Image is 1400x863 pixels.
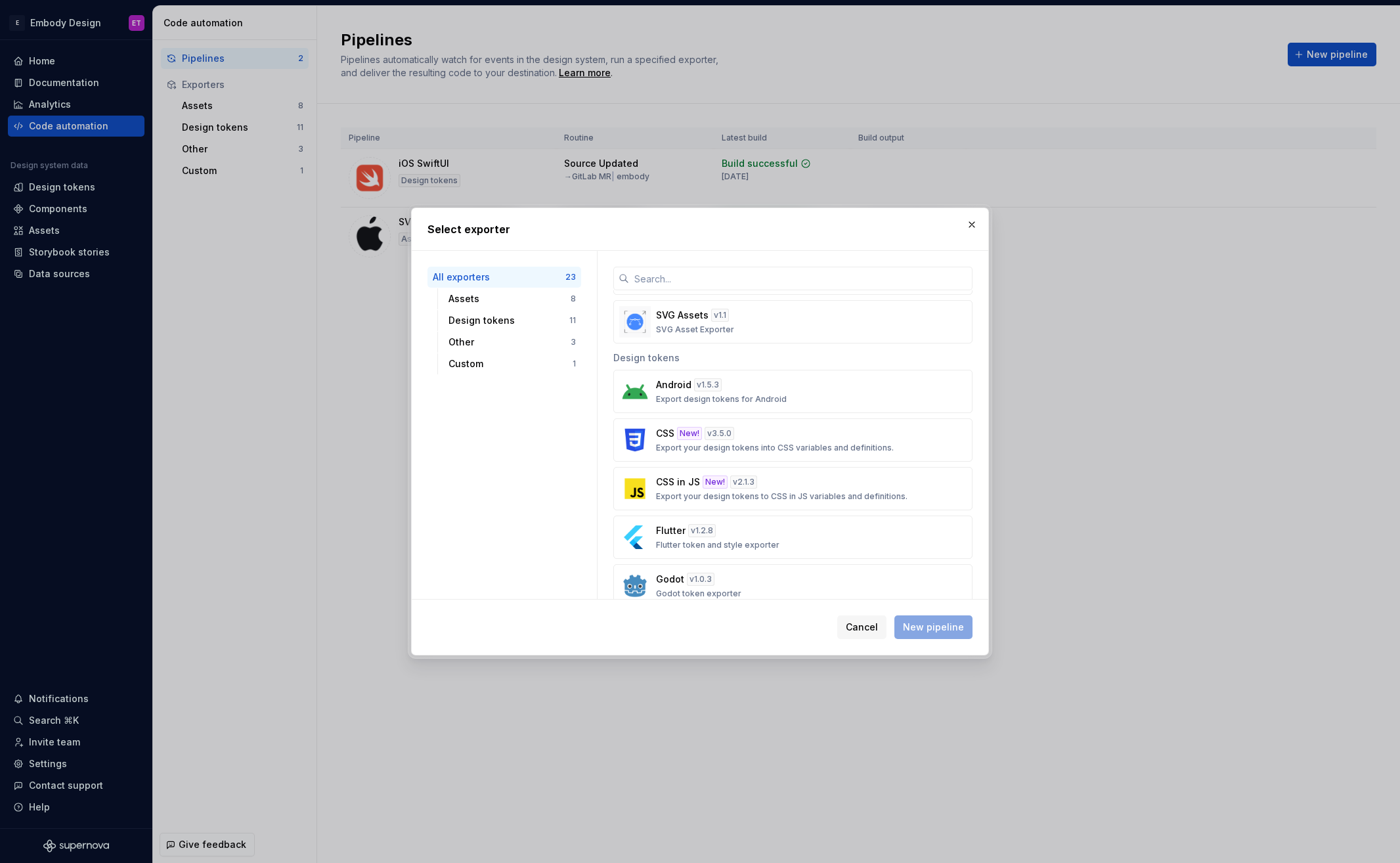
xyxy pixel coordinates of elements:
[448,336,571,349] div: Other
[443,288,581,309] button: Assets8
[656,394,787,405] p: Export design tokens for Android
[629,267,973,290] input: Search...
[705,427,734,440] div: v 3.5.0
[846,621,878,634] span: Cancel
[613,370,973,413] button: Androidv1.5.3Export design tokens for Android
[433,271,565,284] div: All exporters
[443,310,581,331] button: Design tokens11
[427,221,973,237] h2: Select exporter
[656,427,674,440] p: CSS
[573,359,576,369] div: 1
[730,476,757,489] div: v 2.1.3
[656,540,779,550] p: Flutter token and style exporter
[571,337,576,347] div: 3
[448,292,571,305] div: Assets
[703,476,728,489] div: New!
[711,309,729,322] div: v 1.1
[656,309,709,322] p: SVG Assets
[688,524,716,537] div: v 1.2.8
[565,272,576,282] div: 23
[656,524,686,537] p: Flutter
[613,467,973,510] button: CSS in JSNew!v2.1.3Export your design tokens to CSS in JS variables and definitions.
[613,564,973,608] button: Godotv1.0.3Godot token exporter
[443,353,581,374] button: Custom1
[448,357,573,370] div: Custom
[656,476,700,489] p: CSS in JS
[569,315,576,326] div: 11
[656,588,741,599] p: Godot token exporter
[656,573,684,586] p: Godot
[427,267,581,288] button: All exporters23
[656,443,894,453] p: Export your design tokens into CSS variables and definitions.
[443,332,581,353] button: Other3
[677,427,702,440] div: New!
[613,418,973,462] button: CSSNew!v3.5.0Export your design tokens into CSS variables and definitions.
[613,300,973,343] button: SVG Assetsv1.1SVG Asset Exporter
[687,573,714,586] div: v 1.0.3
[448,314,569,327] div: Design tokens
[656,491,908,502] p: Export your design tokens to CSS in JS variables and definitions.
[613,343,973,370] div: Design tokens
[656,378,691,391] p: Android
[613,516,973,559] button: Flutterv1.2.8Flutter token and style exporter
[656,324,734,335] p: SVG Asset Exporter
[694,378,722,391] div: v 1.5.3
[837,615,886,639] button: Cancel
[571,294,576,304] div: 8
